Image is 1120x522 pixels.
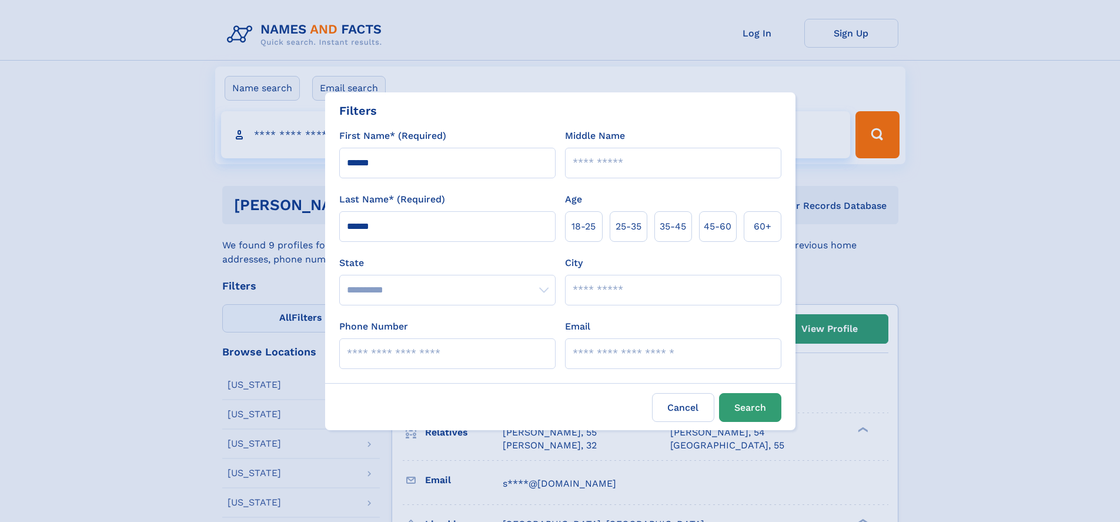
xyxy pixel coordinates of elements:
[719,393,781,422] button: Search
[616,220,641,234] span: 25‑35
[339,102,377,119] div: Filters
[565,192,582,207] label: Age
[339,320,408,334] label: Phone Number
[652,393,714,422] label: Cancel
[339,129,446,143] label: First Name* (Required)
[565,256,583,270] label: City
[660,220,686,234] span: 35‑45
[571,220,596,234] span: 18‑25
[339,256,556,270] label: State
[339,192,445,207] label: Last Name* (Required)
[754,220,771,234] span: 60+
[565,129,625,143] label: Middle Name
[704,220,731,234] span: 45‑60
[565,320,590,334] label: Email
